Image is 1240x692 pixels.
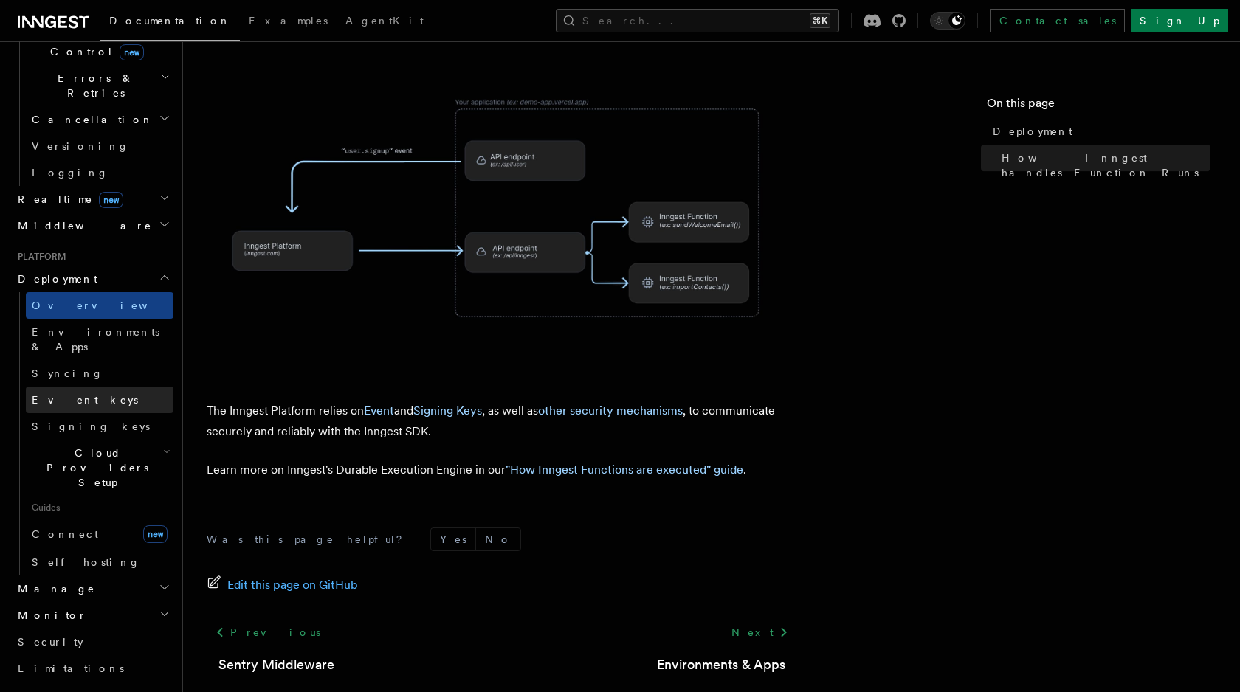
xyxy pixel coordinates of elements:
[26,133,173,159] a: Versioning
[337,4,433,40] a: AgentKit
[32,367,103,379] span: Syncing
[810,13,830,28] kbd: ⌘K
[12,212,173,239] button: Middleware
[26,159,173,186] a: Logging
[207,575,358,595] a: Edit this page on GitHub
[227,575,358,595] span: Edit this page on GitHub
[18,662,124,674] span: Limitations
[26,106,173,133] button: Cancellation
[32,167,108,179] span: Logging
[26,446,163,490] span: Cloud Providers Setup
[32,394,138,406] span: Event keys
[12,655,173,682] a: Limitations
[990,9,1125,32] a: Contact sales
[240,4,337,40] a: Examples
[207,55,797,362] img: The Inngest Platform communicates with your deployed Inngest Functions by sending requests to you...
[996,145,1210,186] a: How Inngest handles Function Runs
[12,292,173,575] div: Deployment
[26,413,173,440] a: Signing keys
[12,218,152,233] span: Middleware
[12,629,173,655] a: Security
[556,9,839,32] button: Search...⌘K
[26,360,173,387] a: Syncing
[26,496,173,519] span: Guides
[12,575,173,602] button: Manage
[506,463,743,477] a: "How Inngest Functions are executed" guide
[32,421,150,432] span: Signing keys
[26,30,162,59] span: Flow Control
[109,15,231,27] span: Documentation
[12,192,123,207] span: Realtime
[26,387,173,413] a: Event keys
[32,300,184,311] span: Overview
[99,192,123,208] span: new
[26,292,173,319] a: Overview
[12,602,173,629] button: Monitor
[364,404,394,418] a: Event
[26,440,173,496] button: Cloud Providers Setup
[12,581,95,596] span: Manage
[32,556,140,568] span: Self hosting
[930,12,965,30] button: Toggle dark mode
[26,549,173,575] a: Self hosting
[249,15,328,27] span: Examples
[120,44,144,60] span: new
[1131,9,1228,32] a: Sign Up
[12,251,66,263] span: Platform
[26,112,154,127] span: Cancellation
[26,319,173,360] a: Environments & Apps
[657,654,785,675] a: Environments & Apps
[987,118,1210,145] a: Deployment
[476,528,520,550] button: No
[987,94,1210,118] h4: On this page
[32,528,98,540] span: Connect
[218,654,334,675] a: Sentry Middleware
[207,619,328,646] a: Previous
[345,15,424,27] span: AgentKit
[12,271,97,286] span: Deployment
[207,460,797,480] p: Learn more on Inngest's Durable Execution Engine in our .
[26,71,160,100] span: Errors & Retries
[26,65,173,106] button: Errors & Retries
[32,140,129,152] span: Versioning
[32,326,159,353] span: Environments & Apps
[431,528,475,550] button: Yes
[12,186,173,212] button: Realtimenew
[993,124,1072,139] span: Deployment
[26,519,173,549] a: Connectnew
[100,4,240,41] a: Documentation
[1002,150,1210,180] span: How Inngest handles Function Runs
[18,636,83,648] span: Security
[26,24,173,65] button: Flow Controlnew
[12,266,173,292] button: Deployment
[207,401,797,442] p: The Inngest Platform relies on and , as well as , to communicate securely and reliably with the I...
[723,619,797,646] a: Next
[413,404,482,418] a: Signing Keys
[207,532,413,547] p: Was this page helpful?
[12,608,87,623] span: Monitor
[538,404,683,418] a: other security mechanisms
[143,525,168,543] span: new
